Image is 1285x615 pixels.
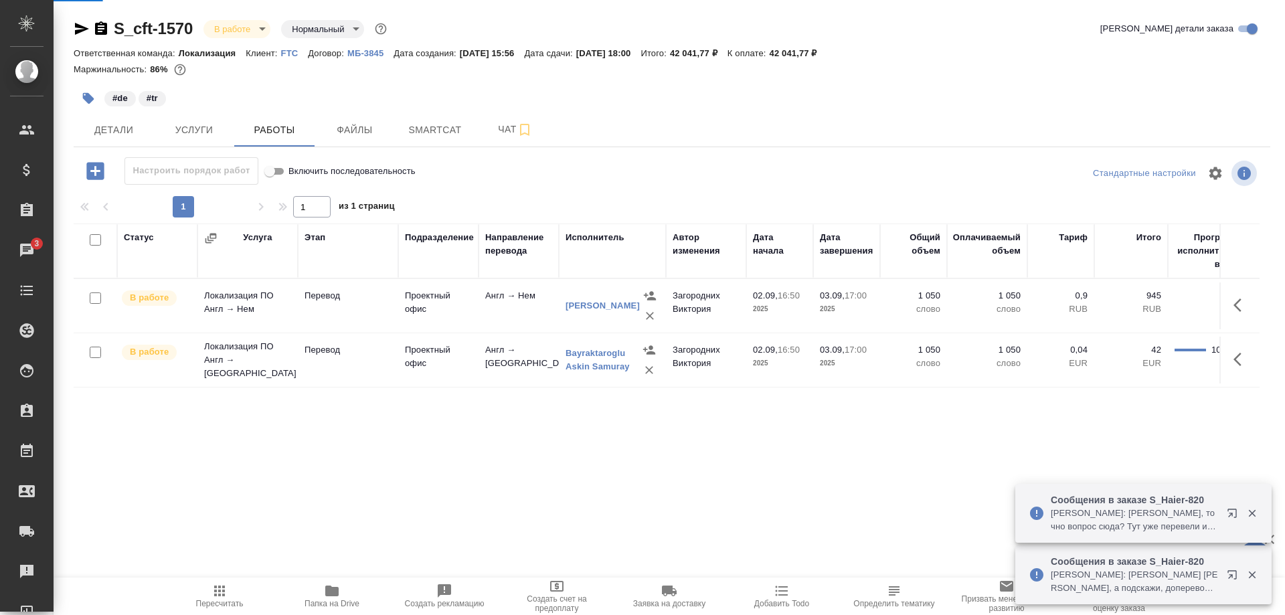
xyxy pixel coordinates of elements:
button: В работе [210,23,254,35]
div: Подразделение [405,231,474,244]
span: Определить тематику [853,599,934,608]
div: Тариф [1059,231,1088,244]
span: Услуги [162,122,226,139]
td: Проектный офис [398,282,479,329]
button: Скопировать ссылку для ЯМессенджера [74,21,90,37]
button: Назначить [640,286,660,306]
div: Исполнитель [566,231,624,244]
div: Услуга [243,231,272,244]
div: Дата завершения [820,231,873,258]
p: [PERSON_NAME]: [PERSON_NAME], точно вопрос сюда? Тут уже перевели и сверстали [DEMOGRAPHIC_DATA],... [1051,507,1218,533]
div: Прогресс исполнителя в SC [1175,231,1235,271]
span: Создать рекламацию [405,599,485,608]
button: Добавить тэг [74,84,103,113]
button: Закрыть [1238,569,1266,581]
button: Определить тематику [838,578,950,615]
span: Пересчитать [196,599,244,608]
button: Закрыть [1238,507,1266,519]
div: Исполнитель выполняет работу [120,343,191,361]
p: [DATE] 15:56 [460,48,525,58]
span: tr [137,92,167,103]
span: Призвать менеджера по развитию [958,594,1055,613]
p: RUB [1034,302,1088,316]
p: 02.09, [753,345,778,355]
button: Здесь прячутся важные кнопки [1225,343,1258,375]
td: Англ → Нем [479,282,559,329]
td: Локализация ПО Англ → [GEOGRAPHIC_DATA] [197,333,298,387]
p: Перевод [305,289,392,302]
p: слово [954,357,1021,370]
p: Перевод [305,343,392,357]
p: слово [954,302,1021,316]
button: Добавить работу [77,157,114,185]
button: Скопировать ссылку [93,21,109,37]
button: Папка на Drive [276,578,388,615]
p: 0,9 [1034,289,1088,302]
span: Настроить таблицу [1199,157,1231,189]
a: FTC [281,47,309,58]
a: 3 [3,234,50,267]
div: Общий объем [887,231,940,258]
p: 0,04 [1034,343,1088,357]
p: 02.09, [753,290,778,300]
p: #de [112,92,128,105]
button: Создать рекламацию [388,578,501,615]
p: 1 050 [887,343,940,357]
svg: Подписаться [517,122,533,138]
button: Удалить [639,360,659,380]
div: 100.00% [1211,343,1235,357]
div: Дата начала [753,231,806,258]
td: Загородних Виктория [666,282,746,329]
div: В работе [281,20,364,38]
p: слово [887,357,940,370]
a: [PERSON_NAME] [566,300,640,311]
p: 17:00 [845,290,867,300]
span: Заявка на доставку [633,599,705,608]
td: Загородних Виктория [666,337,746,383]
span: Работы [242,122,307,139]
div: Этап [305,231,325,244]
p: FTC [281,48,309,58]
p: Локализация [179,48,246,58]
div: Автор изменения [673,231,740,258]
p: Дата создания: [394,48,459,58]
button: Открыть в новой вкладке [1219,500,1251,532]
td: Англ → [GEOGRAPHIC_DATA] [479,337,559,383]
button: Сгруппировать [204,232,218,245]
button: Назначить [639,340,659,360]
p: В работе [130,345,169,359]
p: 16:50 [778,345,800,355]
p: МБ-3845 [347,48,394,58]
p: В работе [130,291,169,304]
button: Заявка на доставку [613,578,725,615]
p: EUR [1034,357,1088,370]
span: Посмотреть информацию [1231,161,1260,186]
div: Исполнитель выполняет работу [120,289,191,307]
div: Итого [1136,231,1161,244]
p: Сообщения в заказе S_Haier-820 [1051,555,1218,568]
p: Договор: [308,48,347,58]
button: Открыть в новой вкладке [1219,561,1251,594]
p: 42 041,77 ₽ [770,48,827,58]
p: Маржинальность: [74,64,150,74]
p: 03.09, [820,345,845,355]
span: Smartcat [403,122,467,139]
span: Создать счет на предоплату [509,594,605,613]
button: Здесь прячутся важные кнопки [1225,289,1258,321]
td: Локализация ПО Англ → Нем [197,282,298,329]
p: 17:00 [845,345,867,355]
p: Дата сдачи: [524,48,576,58]
p: 2025 [820,357,873,370]
button: Добавить Todo [725,578,838,615]
p: 945 [1101,289,1161,302]
p: 42 041,77 ₽ [670,48,727,58]
span: из 1 страниц [339,198,395,217]
td: Проектный офис [398,337,479,383]
span: Включить последовательность [288,165,416,178]
p: 2025 [820,302,873,316]
p: 16:50 [778,290,800,300]
button: Призвать менеджера по развитию [950,578,1063,615]
a: МБ-3845 [347,47,394,58]
button: Удалить [640,306,660,326]
p: Итого: [640,48,669,58]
